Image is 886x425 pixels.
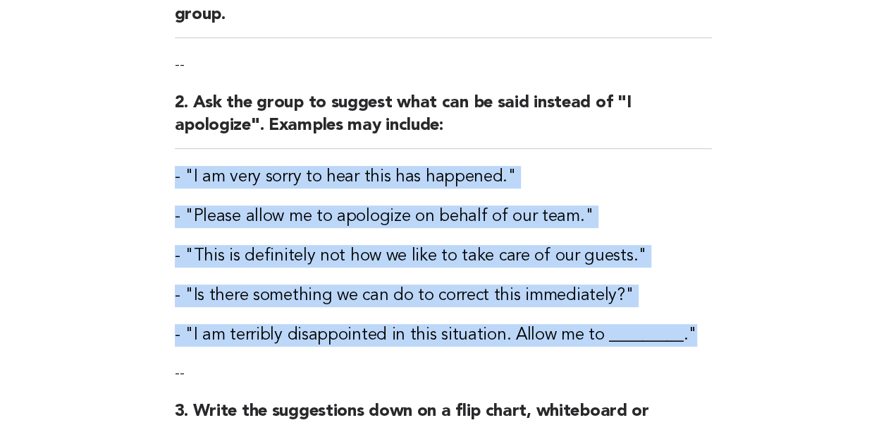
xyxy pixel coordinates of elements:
[175,92,712,149] h2: 2. Ask the group to suggest what can be said instead of "I apologize". Examples may include:
[175,166,712,188] h3: - "I am very sorry to hear this has happened."
[175,324,712,347] h3: - "I am terribly disappointed in this situation. Allow me to _________."
[175,285,712,307] h3: - "Is there something we can do to correct this immediately?"
[175,245,712,268] h3: - "This is definitely not how we like to take care of our guests."
[175,55,712,75] p: --
[175,364,712,383] p: --
[175,205,712,228] h3: - "Please allow me to apologize on behalf of our team."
